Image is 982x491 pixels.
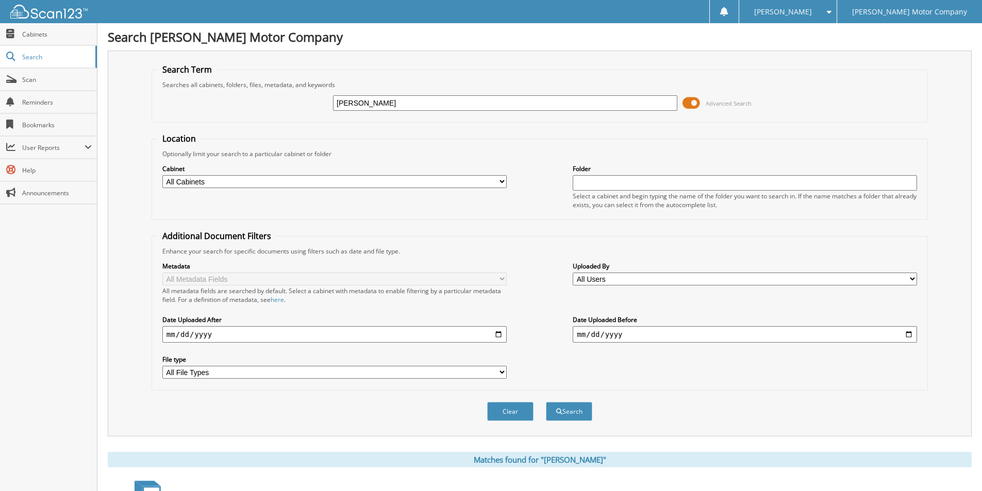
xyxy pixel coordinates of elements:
h1: Search [PERSON_NAME] Motor Company [108,28,972,45]
span: Search [22,53,90,61]
legend: Search Term [157,64,217,75]
legend: Location [157,133,201,144]
span: Reminders [22,98,92,107]
div: All metadata fields are searched by default. Select a cabinet with metadata to enable filtering b... [162,286,507,304]
span: Bookmarks [22,121,92,129]
span: Scan [22,75,92,84]
button: Search [546,402,592,421]
label: File type [162,355,507,364]
span: Help [22,166,92,175]
div: Optionally limit your search to a particular cabinet or folder [157,149,922,158]
label: Uploaded By [573,262,917,270]
div: Enhance your search for specific documents using filters such as date and file type. [157,247,922,256]
legend: Additional Document Filters [157,230,276,242]
span: Announcements [22,189,92,197]
label: Metadata [162,262,507,270]
label: Cabinet [162,164,507,173]
input: end [573,326,917,343]
label: Date Uploaded After [162,315,507,324]
input: start [162,326,507,343]
div: Select a cabinet and begin typing the name of the folder you want to search in. If the name match... [573,192,917,209]
a: here [271,295,284,304]
div: Searches all cabinets, folders, files, metadata, and keywords [157,80,922,89]
div: Matches found for "[PERSON_NAME]" [108,452,972,467]
label: Date Uploaded Before [573,315,917,324]
img: scan123-logo-white.svg [10,5,88,19]
span: [PERSON_NAME] Motor Company [852,9,967,15]
span: [PERSON_NAME] [754,9,812,15]
span: Cabinets [22,30,92,39]
span: User Reports [22,143,85,152]
button: Clear [487,402,534,421]
label: Folder [573,164,917,173]
span: Advanced Search [706,99,752,107]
